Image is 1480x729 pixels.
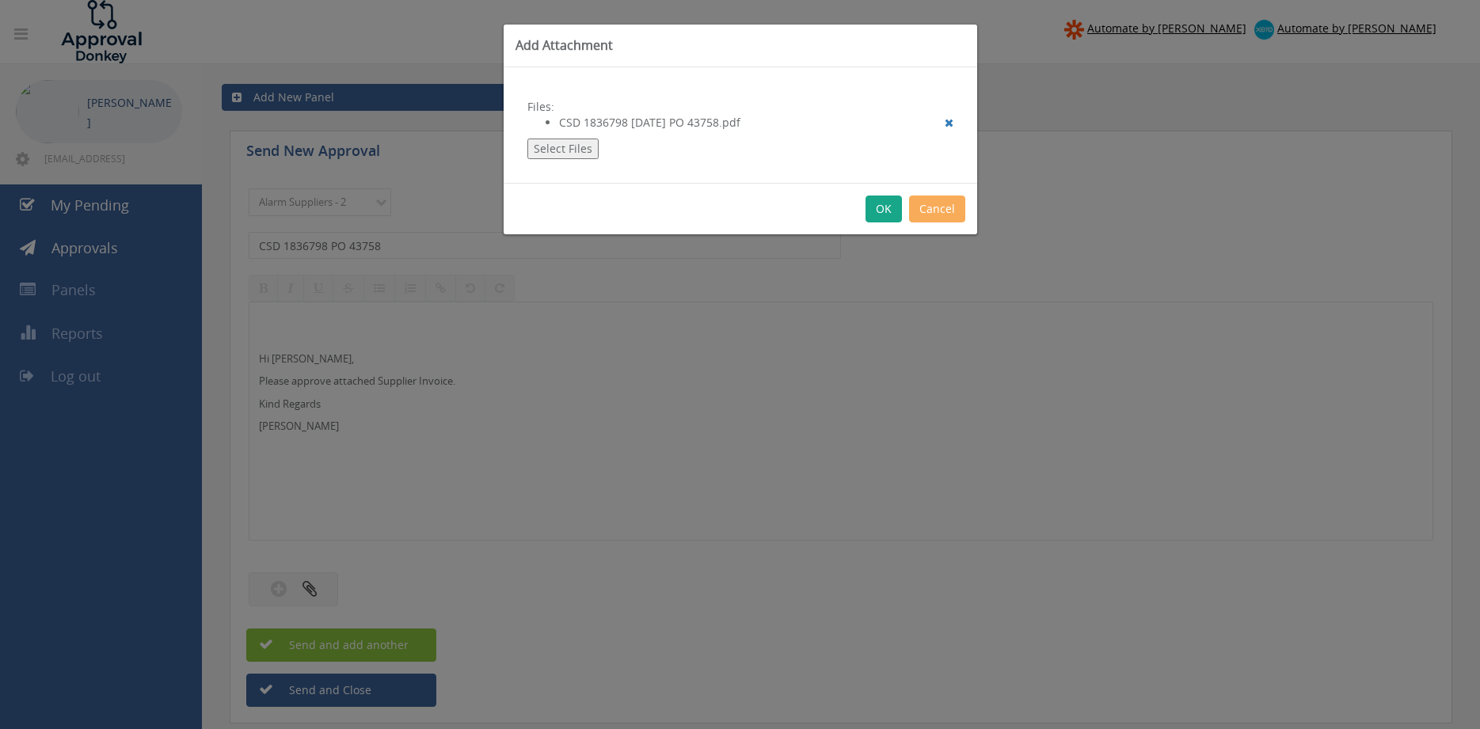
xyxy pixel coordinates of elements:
h3: Add Attachment [516,36,965,55]
button: Cancel [909,196,965,222]
li: CSD 1836798 [DATE] PO 43758.pdf [559,115,953,131]
div: Files: [504,67,977,183]
button: OK [866,196,902,222]
button: Select Files [527,139,599,159]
